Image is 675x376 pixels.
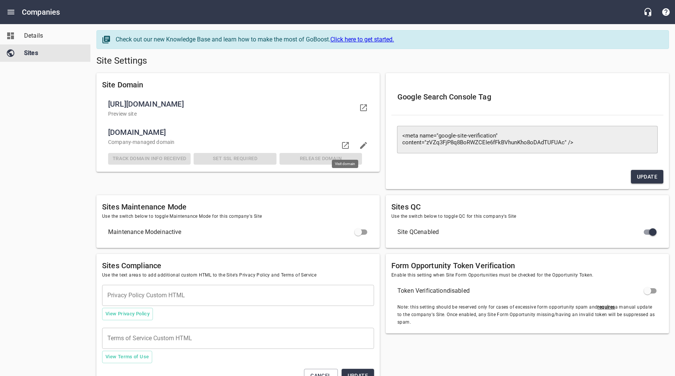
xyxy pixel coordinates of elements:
[397,286,645,295] span: Token Verification disabled
[108,126,362,138] span: [DOMAIN_NAME]
[391,201,663,213] h6: Sites QC
[102,79,374,91] h6: Site Domain
[24,49,81,58] span: Sites
[397,228,645,237] span: Site QC enabled
[639,3,657,21] button: Live Chat
[397,91,657,103] h6: Google Search Console Tag
[108,228,356,237] span: Maintenance Mode inactive
[397,304,657,326] span: Note: this setting should be reserved only for cases of excessive form opportunity spam and a man...
[108,110,356,118] p: Preview site
[330,36,394,43] a: Click here to get started.
[402,133,652,146] textarea: <meta name="google-site-verification" content="zVZq3FjP8q8BoRWZCEIe6fFkBVhunKho8oDAdTUFUAc" />
[391,213,663,220] span: Use the switch below to toggle QC for this company's Site
[631,170,663,184] button: Update
[391,260,663,272] h6: Form Opportunity Token Verification
[391,272,663,279] span: Enable this setting when Site Form Opportunities must be checked for the Opportunity Token.
[102,272,374,279] span: Use the text areas to add additional custom HTML to the Site's Privacy Policy and Terms of Service
[105,353,149,361] span: View Terms of Use
[105,310,150,318] span: View Privacy Policy
[597,304,615,310] u: requires
[116,35,661,44] div: Check out our new Knowledge Base and learn how to make the most of GoBoost.
[24,31,81,40] span: Details
[107,137,363,148] div: Company -managed domain
[354,99,373,117] a: Visit your domain
[22,6,60,18] h6: Companies
[2,3,20,21] button: Open drawer
[657,3,675,21] button: Support Portal
[108,98,356,110] span: [URL][DOMAIN_NAME]
[102,213,374,220] span: Use the switch below to toggle Maintenance Mode for this company's Site
[102,201,374,213] h6: Sites Maintenance Mode
[354,136,373,154] button: Edit domain
[102,308,153,320] button: View Privacy Policy
[96,55,669,67] h5: Site Settings
[102,260,374,272] h6: Sites Compliance
[102,351,152,363] button: View Terms of Use
[637,172,657,182] span: Update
